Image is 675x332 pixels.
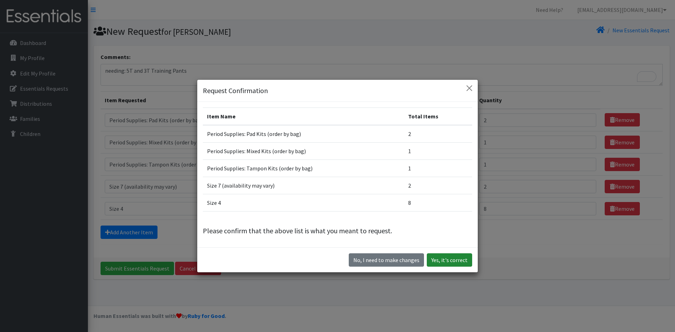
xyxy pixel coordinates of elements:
td: Period Supplies: Mixed Kits (order by bag) [203,142,404,160]
p: Please confirm that the above list is what you meant to request. [203,226,472,236]
th: Total Items [404,108,472,125]
h5: Request Confirmation [203,85,268,96]
td: 2 [404,125,472,143]
td: 1 [404,142,472,160]
th: Item Name [203,108,404,125]
td: 8 [404,194,472,211]
button: No I need to make changes [349,253,424,267]
td: Period Supplies: Tampon Kits (order by bag) [203,160,404,177]
td: Size 4 [203,194,404,211]
td: Size 7 (availability may vary) [203,177,404,194]
td: Period Supplies: Pad Kits (order by bag) [203,125,404,143]
button: Yes, it's correct [427,253,472,267]
td: 1 [404,160,472,177]
td: 2 [404,177,472,194]
button: Close [464,83,475,94]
